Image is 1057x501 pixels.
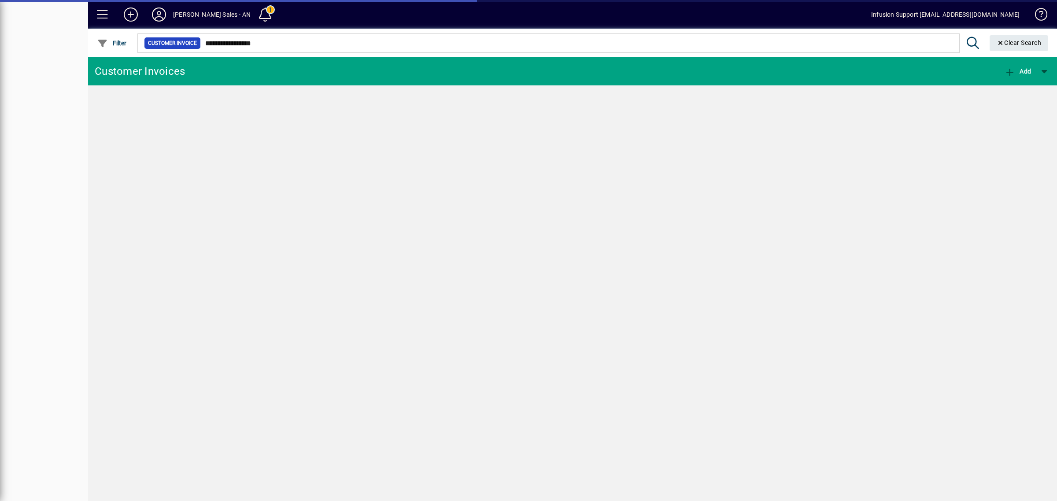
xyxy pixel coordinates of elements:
button: Add [1002,63,1033,79]
button: Filter [95,35,129,51]
span: Customer Invoice [148,39,197,48]
button: Clear [990,35,1049,51]
span: Filter [97,40,127,47]
a: Knowledge Base [1028,2,1046,30]
span: Clear Search [997,39,1042,46]
button: Profile [145,7,173,22]
button: Add [117,7,145,22]
div: Infusion Support [EMAIL_ADDRESS][DOMAIN_NAME] [871,7,1020,22]
div: Customer Invoices [95,64,185,78]
span: Add [1005,68,1031,75]
div: [PERSON_NAME] Sales - AN [173,7,251,22]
